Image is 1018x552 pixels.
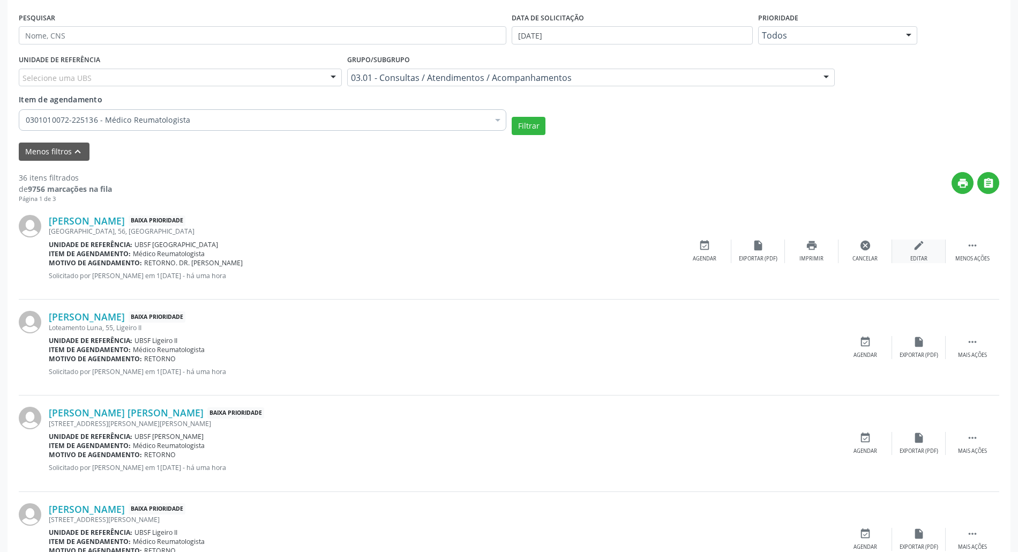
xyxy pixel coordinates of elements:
[758,10,798,26] label: Prioridade
[19,503,41,526] img: img
[144,450,176,459] span: RETORNO
[49,463,839,472] p: Solicitado por [PERSON_NAME] em 1[DATE] - há uma hora
[49,240,132,249] b: Unidade de referência:
[958,352,987,359] div: Mais ações
[19,10,55,26] label: PESQUISAR
[144,258,243,267] span: RETORNO. DR. [PERSON_NAME]
[512,26,753,44] input: Selecione um intervalo
[23,72,92,84] span: Selecione uma UBS
[49,515,839,524] div: [STREET_ADDRESS][PERSON_NAME]
[852,255,878,263] div: Cancelar
[49,249,131,258] b: Item de agendamento:
[967,432,978,444] i: 
[977,172,999,194] button: 
[19,172,112,183] div: 36 itens filtrados
[129,503,185,514] span: Baixa Prioridade
[133,345,205,354] span: Médico Reumatologista
[957,177,969,189] i: print
[699,240,710,251] i: event_available
[144,354,176,363] span: RETORNO
[859,528,871,540] i: event_available
[207,407,264,419] span: Baixa Prioridade
[900,447,938,455] div: Exportar (PDF)
[806,240,818,251] i: print
[900,543,938,551] div: Exportar (PDF)
[955,255,990,263] div: Menos ações
[739,255,777,263] div: Exportar (PDF)
[910,255,927,263] div: Editar
[900,352,938,359] div: Exportar (PDF)
[129,215,185,227] span: Baixa Prioridade
[19,195,112,204] div: Página 1 de 3
[133,441,205,450] span: Médico Reumatologista
[49,407,204,419] a: [PERSON_NAME] [PERSON_NAME]
[72,146,84,158] i: keyboard_arrow_up
[952,172,974,194] button: print
[19,94,102,105] span: Item de agendamento
[28,184,112,194] strong: 9756 marcações na fila
[49,336,132,345] b: Unidade de referência:
[913,240,925,251] i: edit
[49,419,839,428] div: [STREET_ADDRESS][PERSON_NAME][PERSON_NAME]
[351,72,813,83] span: 03.01 - Consultas / Atendimentos / Acompanhamentos
[26,115,489,125] span: 0301010072-225136 - Médico Reumatologista
[693,255,716,263] div: Agendar
[512,117,545,135] button: Filtrar
[967,528,978,540] i: 
[134,432,204,441] span: UBSF [PERSON_NAME]
[19,52,100,69] label: UNIDADE DE REFERÊNCIA
[958,447,987,455] div: Mais ações
[134,528,177,537] span: UBSF Ligeiro II
[854,352,877,359] div: Agendar
[49,354,142,363] b: Motivo de agendamento:
[49,345,131,354] b: Item de agendamento:
[913,528,925,540] i: insert_drive_file
[958,543,987,551] div: Mais ações
[799,255,824,263] div: Imprimir
[49,258,142,267] b: Motivo de agendamento:
[133,249,205,258] span: Médico Reumatologista
[49,311,125,323] a: [PERSON_NAME]
[512,10,584,26] label: DATA DE SOLICITAÇÃO
[49,215,125,227] a: [PERSON_NAME]
[859,432,871,444] i: event_available
[854,543,877,551] div: Agendar
[49,432,132,441] b: Unidade de referência:
[859,336,871,348] i: event_available
[913,432,925,444] i: insert_drive_file
[49,227,678,236] div: [GEOGRAPHIC_DATA], 56, [GEOGRAPHIC_DATA]
[129,311,185,323] span: Baixa Prioridade
[19,215,41,237] img: img
[19,143,89,161] button: Menos filtroskeyboard_arrow_up
[49,323,839,332] div: Loteamento Luna, 55, Ligeiro II
[967,240,978,251] i: 
[49,450,142,459] b: Motivo de agendamento:
[49,503,125,515] a: [PERSON_NAME]
[49,367,839,376] p: Solicitado por [PERSON_NAME] em 1[DATE] - há uma hora
[854,447,877,455] div: Agendar
[752,240,764,251] i: insert_drive_file
[859,240,871,251] i: cancel
[134,336,177,345] span: UBSF Ligeiro II
[19,407,41,429] img: img
[967,336,978,348] i: 
[19,26,506,44] input: Nome, CNS
[49,528,132,537] b: Unidade de referência:
[347,52,410,69] label: Grupo/Subgrupo
[983,177,994,189] i: 
[134,240,218,249] span: UBSF [GEOGRAPHIC_DATA]
[762,30,895,41] span: Todos
[49,441,131,450] b: Item de agendamento:
[19,183,112,195] div: de
[49,537,131,546] b: Item de agendamento:
[913,336,925,348] i: insert_drive_file
[49,271,678,280] p: Solicitado por [PERSON_NAME] em 1[DATE] - há uma hora
[19,311,41,333] img: img
[133,537,205,546] span: Médico Reumatologista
